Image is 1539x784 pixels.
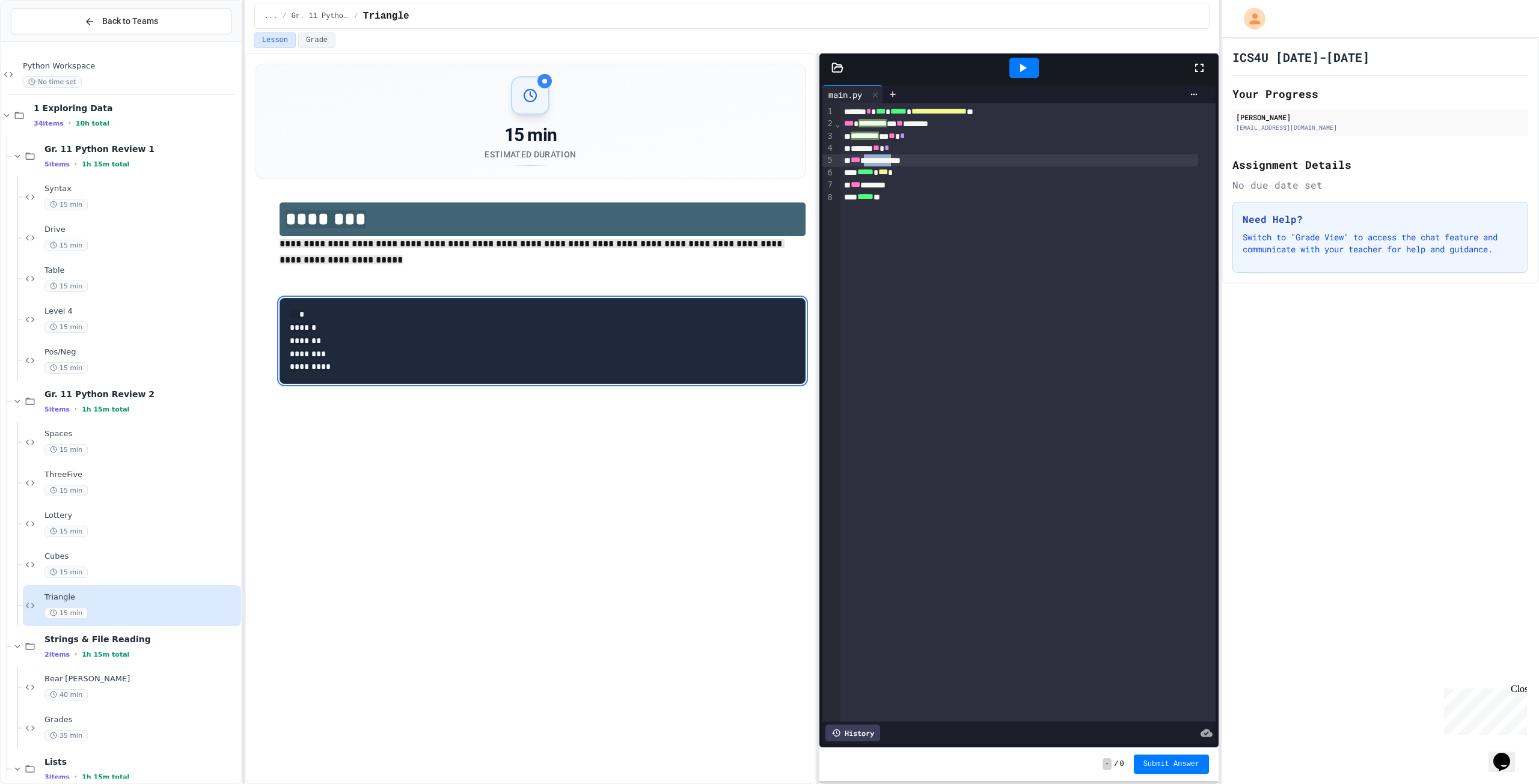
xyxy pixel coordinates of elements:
span: Lists [44,756,239,767]
span: 40 min [44,689,88,700]
div: 6 [822,167,834,179]
span: 5 items [44,160,70,168]
div: 7 [822,179,834,191]
span: Table [44,266,239,276]
span: 15 min [44,321,88,333]
span: 15 min [44,240,88,251]
span: Spaces [44,429,239,439]
span: Back to Teams [102,15,158,28]
span: Lottery [44,511,239,521]
span: Cubes [44,552,239,562]
div: 2 [822,118,834,130]
div: 3 [822,130,834,142]
span: 15 min [44,526,88,537]
span: Drive [44,225,239,235]
span: / [354,11,358,21]
span: 1h 15m total [82,773,129,781]
span: Triangle [44,592,239,603]
span: 15 min [44,362,88,374]
span: - [1103,758,1112,770]
div: [EMAIL_ADDRESS][DOMAIN_NAME] [1236,123,1525,132]
span: • [75,649,77,659]
span: Gr. 11 Python Review 2 [292,11,349,21]
span: 15 min [44,199,88,210]
span: 5 items [44,406,70,413]
button: Submit Answer [1134,755,1210,774]
span: ... [265,11,278,21]
span: 2 items [44,651,70,658]
div: No due date set [1232,178,1528,192]
span: Grades [44,715,239,725]
span: • [75,404,77,414]
span: Strings & File Reading [44,634,239,645]
span: 15 min [44,281,88,292]
span: No time set [23,76,82,88]
span: ThreeFive [44,470,239,480]
span: 35 min [44,730,88,741]
h2: Assignment Details [1232,156,1528,173]
span: • [75,159,77,169]
iframe: chat widget [1439,684,1527,735]
div: History [825,725,880,741]
span: • [69,118,71,128]
span: 0 [1119,759,1124,769]
h1: ICS4U [DATE]-[DATE] [1232,49,1369,65]
span: Submit Answer [1143,759,1200,769]
button: Lesson [254,32,296,48]
div: [PERSON_NAME] [1236,112,1525,123]
h2: Your Progress [1232,85,1528,102]
span: / [1114,759,1118,769]
h3: Need Help? [1243,212,1518,226]
span: Fold line [834,119,840,129]
span: 15 min [44,567,88,578]
span: Pos/Neg [44,347,239,357]
div: main.py [822,88,868,101]
div: 1 [822,106,834,118]
span: 1h 15m total [82,160,129,168]
div: 15 min [485,124,576,146]
span: / [282,11,286,21]
iframe: chat widget [1489,736,1527,772]
span: 15 min [44,485,88,496]
span: Triangle [363,9,409,23]
span: 34 items [34,120,64,127]
span: 3 items [44,773,70,781]
span: 1 Exploring Data [34,103,239,114]
span: Gr. 11 Python Review 1 [44,144,239,154]
button: Back to Teams [11,8,231,34]
p: Switch to "Grade View" to access the chat feature and communicate with your teacher for help and ... [1243,231,1518,255]
span: 15 min [44,607,88,619]
div: 8 [822,192,834,204]
span: • [75,772,77,782]
span: 10h total [76,120,109,127]
div: My Account [1231,5,1268,32]
span: Level 4 [44,306,239,317]
div: main.py [822,85,883,103]
div: 5 [822,154,834,166]
span: Syntax [44,184,239,194]
span: Gr. 11 Python Review 2 [44,389,239,400]
div: 4 [822,142,834,154]
span: Bear [PERSON_NAME] [44,674,239,684]
div: Chat with us now!Close [5,5,83,76]
span: 15 min [44,444,88,455]
div: Estimated Duration [485,148,576,160]
span: 1h 15m total [82,406,129,413]
button: Grade [298,32,335,48]
span: 1h 15m total [82,651,129,658]
span: Python Workspace [23,61,239,71]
